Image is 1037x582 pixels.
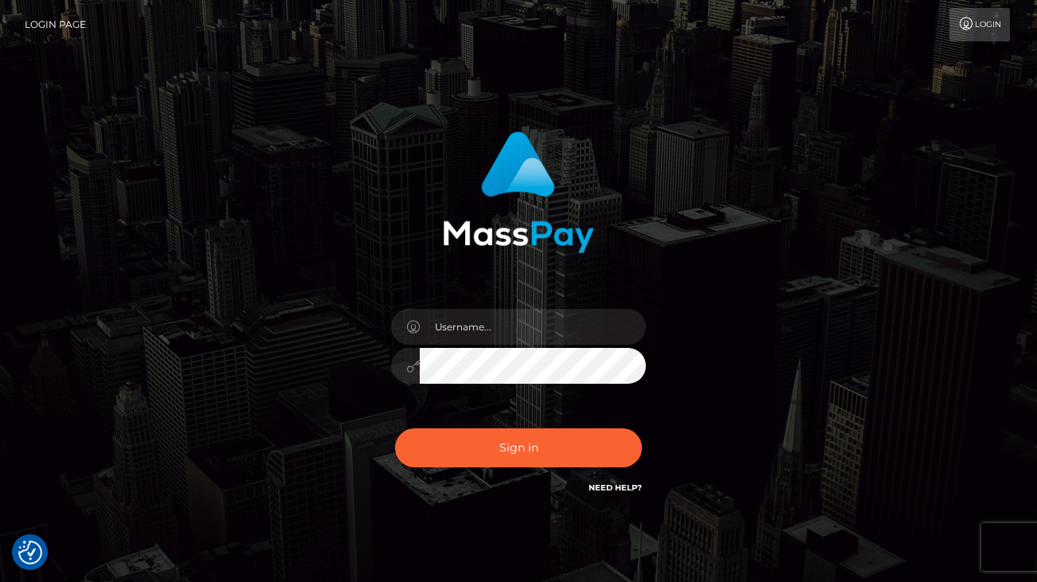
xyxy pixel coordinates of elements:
[420,309,646,345] input: Username...
[18,541,42,564] button: Consent Preferences
[395,428,642,467] button: Sign in
[25,8,86,41] a: Login Page
[949,8,1010,41] a: Login
[589,482,642,493] a: Need Help?
[18,541,42,564] img: Revisit consent button
[443,131,594,253] img: MassPay Login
